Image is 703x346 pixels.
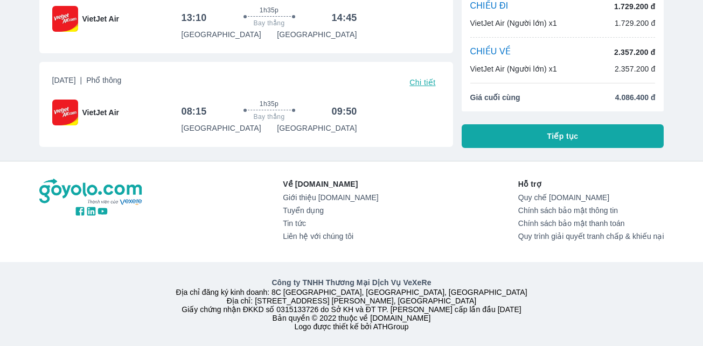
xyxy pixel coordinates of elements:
span: VietJet Air [82,13,119,24]
span: VietJet Air [82,107,119,118]
h6: 09:50 [332,105,357,118]
h6: 08:15 [182,105,207,118]
p: 1.729.200 đ [615,18,656,29]
a: Chính sách bảo mật thanh toán [518,219,664,228]
span: Bay thẳng [254,19,285,27]
a: Tuyển dụng [283,206,378,215]
a: Liên hệ với chúng tôi [283,232,378,241]
span: 1h35p [260,6,279,15]
p: [GEOGRAPHIC_DATA] [277,29,357,40]
p: 1.729.200 đ [614,1,655,12]
p: VietJet Air (Người lớn) x1 [470,18,557,29]
span: Phổ thông [86,76,121,84]
p: Hỗ trợ [518,179,664,189]
span: [DATE] [52,75,122,90]
span: Giá cuối cùng [470,92,520,103]
p: 2.357.200 đ [614,47,655,58]
span: 1h35p [260,100,279,108]
span: Chi tiết [409,78,435,87]
div: Địa chỉ đăng ký kinh doanh: 8C [GEOGRAPHIC_DATA], [GEOGRAPHIC_DATA], [GEOGRAPHIC_DATA] Địa chỉ: [... [33,277,671,331]
h6: 13:10 [182,11,207,24]
a: Giới thiệu [DOMAIN_NAME] [283,193,378,202]
span: | [80,76,82,84]
img: logo [39,179,144,206]
a: Quy trình giải quyết tranh chấp & khiếu nại [518,232,664,241]
a: Tin tức [283,219,378,228]
span: 4.086.400 đ [615,92,656,103]
p: [GEOGRAPHIC_DATA] [277,123,357,133]
h6: 14:45 [332,11,357,24]
p: [GEOGRAPHIC_DATA] [182,123,261,133]
a: Quy chế [DOMAIN_NAME] [518,193,664,202]
span: Tiếp tục [547,131,579,142]
p: [GEOGRAPHIC_DATA] [182,29,261,40]
p: CHIỀU ĐI [470,1,509,12]
p: CHIỀU VỀ [470,46,511,58]
span: Bay thẳng [254,112,285,121]
p: 2.357.200 đ [615,63,656,74]
p: VietJet Air (Người lớn) x1 [470,63,557,74]
p: Công ty TNHH Thương Mại Dịch Vụ VeXeRe [41,277,662,288]
button: Tiếp tục [462,124,664,148]
p: Về [DOMAIN_NAME] [283,179,378,189]
a: Chính sách bảo mật thông tin [518,206,664,215]
button: Chi tiết [405,75,440,90]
